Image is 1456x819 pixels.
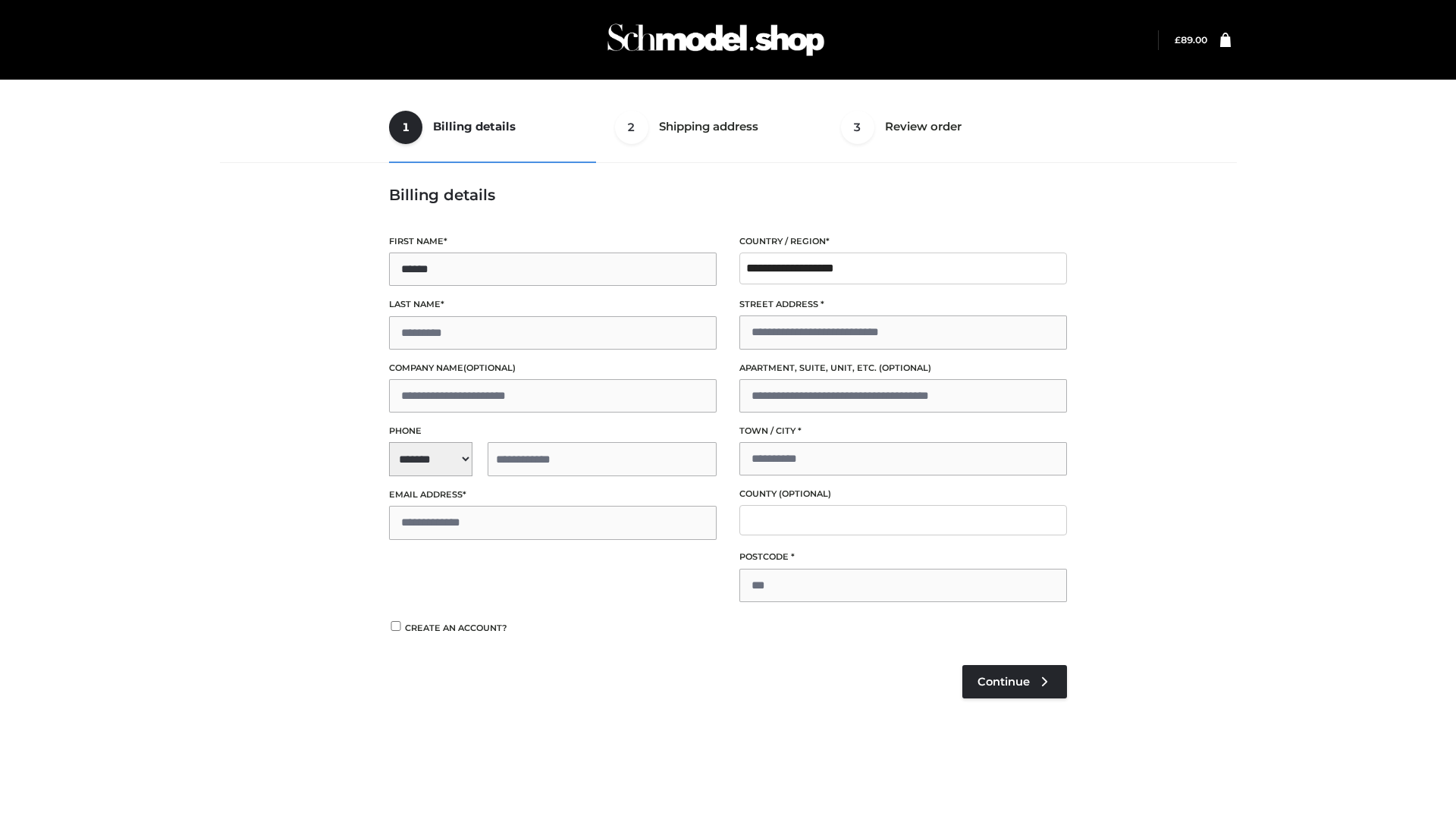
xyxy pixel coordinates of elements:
[962,665,1067,698] a: Continue
[1175,34,1181,45] span: £
[389,621,403,631] input: Create an account?
[739,550,1067,564] label: Postcode
[739,234,1067,249] label: Country / Region
[389,488,717,502] label: Email address
[739,361,1067,375] label: Apartment, suite, unit, etc.
[405,623,507,633] span: Create an account?
[739,424,1067,438] label: Town / City
[739,487,1067,501] label: County
[779,488,831,499] span: (optional)
[602,10,830,70] img: Schmodel Admin 964
[739,297,1067,312] label: Street address
[1175,34,1207,45] bdi: 89.00
[389,361,717,375] label: Company name
[977,675,1030,689] span: Continue
[389,424,717,438] label: Phone
[389,297,717,312] label: Last name
[879,362,931,373] span: (optional)
[463,362,516,373] span: (optional)
[389,186,1067,204] h3: Billing details
[1175,34,1207,45] a: £89.00
[389,234,717,249] label: First name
